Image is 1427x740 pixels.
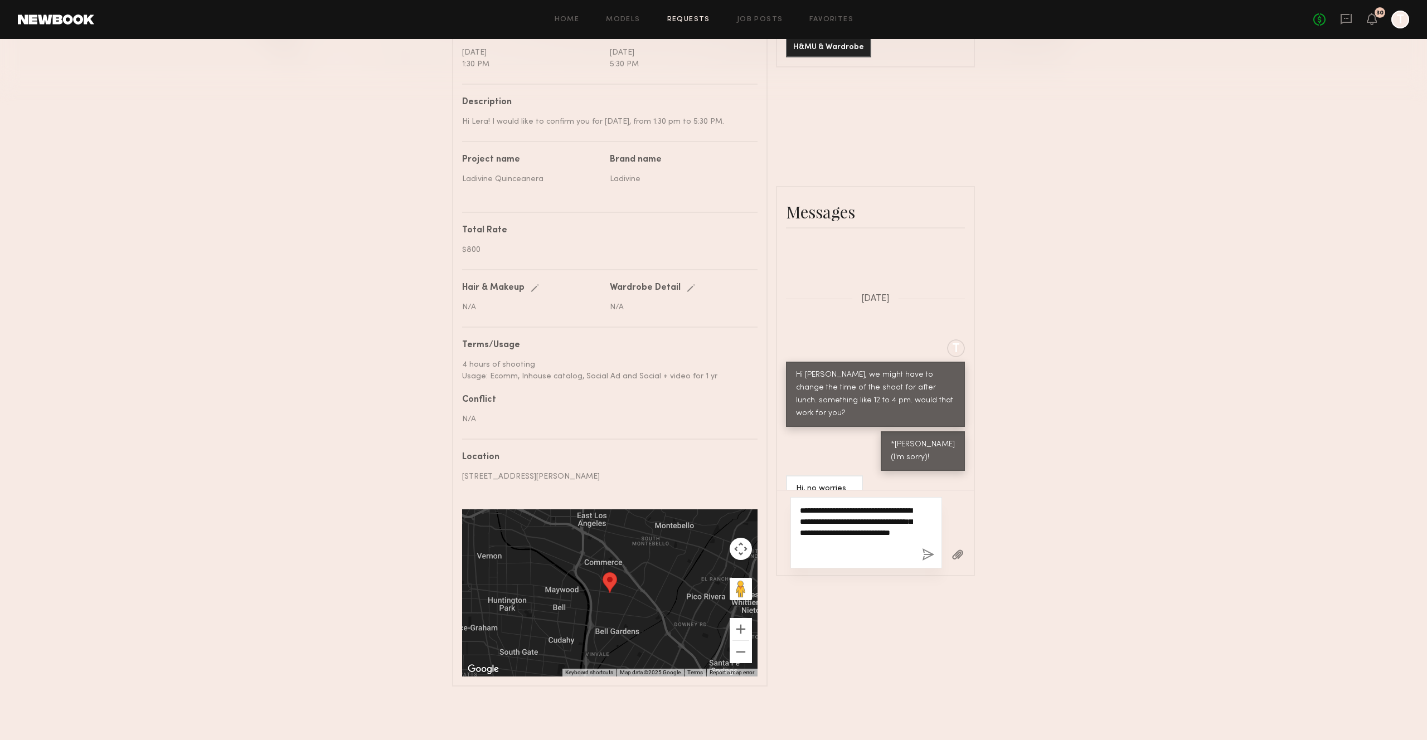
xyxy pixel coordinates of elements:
button: Keyboard shortcuts [565,669,613,676]
div: Hi [PERSON_NAME], we might have to change the time of the shoot for after lunch. something like 1... [796,369,955,420]
div: [DATE] [610,47,749,59]
img: Google [465,662,502,676]
button: Drag Pegman onto the map to open Street View [730,578,752,600]
div: Brand name [610,155,749,164]
div: 5:30 PM [610,59,749,70]
div: Ladivine Quinceanera [462,173,601,185]
a: Models [606,16,640,23]
div: Wardrobe Detail [610,284,681,293]
div: Hi, no worries Yes, that works [796,483,853,508]
a: Home [555,16,580,23]
div: [DATE] [462,47,601,59]
div: Location [462,453,749,462]
div: N/A [462,413,749,425]
span: [DATE] [861,294,890,304]
a: T [1391,11,1409,28]
div: Hair & Makeup [462,284,525,293]
button: Map camera controls [730,538,752,560]
div: Terms/Usage [462,341,749,350]
div: N/A [610,301,749,313]
a: Favorites [809,16,853,23]
a: Terms [687,669,703,675]
div: *[PERSON_NAME] (I'm sorry)! [891,439,955,464]
a: Report a map error [710,669,754,675]
div: N/A [462,301,601,313]
a: Open this area in Google Maps (opens a new window) [465,662,502,676]
a: Requests [667,16,710,23]
div: 4 hours of shooting Usage: Ecomm, Inhouse catalog, Social Ad and Social + video for 1 yr [462,359,749,382]
a: Job Posts [737,16,783,23]
div: Messages [786,201,965,223]
button: Zoom in [730,618,752,640]
div: Total Rate [462,226,749,235]
button: H&MU & Wardrobe [786,35,871,57]
div: 30 [1376,10,1384,16]
div: [STREET_ADDRESS][PERSON_NAME] [462,471,749,483]
div: $800 [462,244,749,256]
div: Hi Lera! I would like to confirm you for [DATE], from 1:30 pm to 5:30 PM. [462,116,749,128]
div: 1:30 PM [462,59,601,70]
div: Project name [462,155,601,164]
button: Zoom out [730,641,752,663]
div: Description [462,98,749,107]
div: Ladivine [610,173,749,185]
div: Conflict [462,396,749,405]
span: Map data ©2025 Google [620,669,681,675]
